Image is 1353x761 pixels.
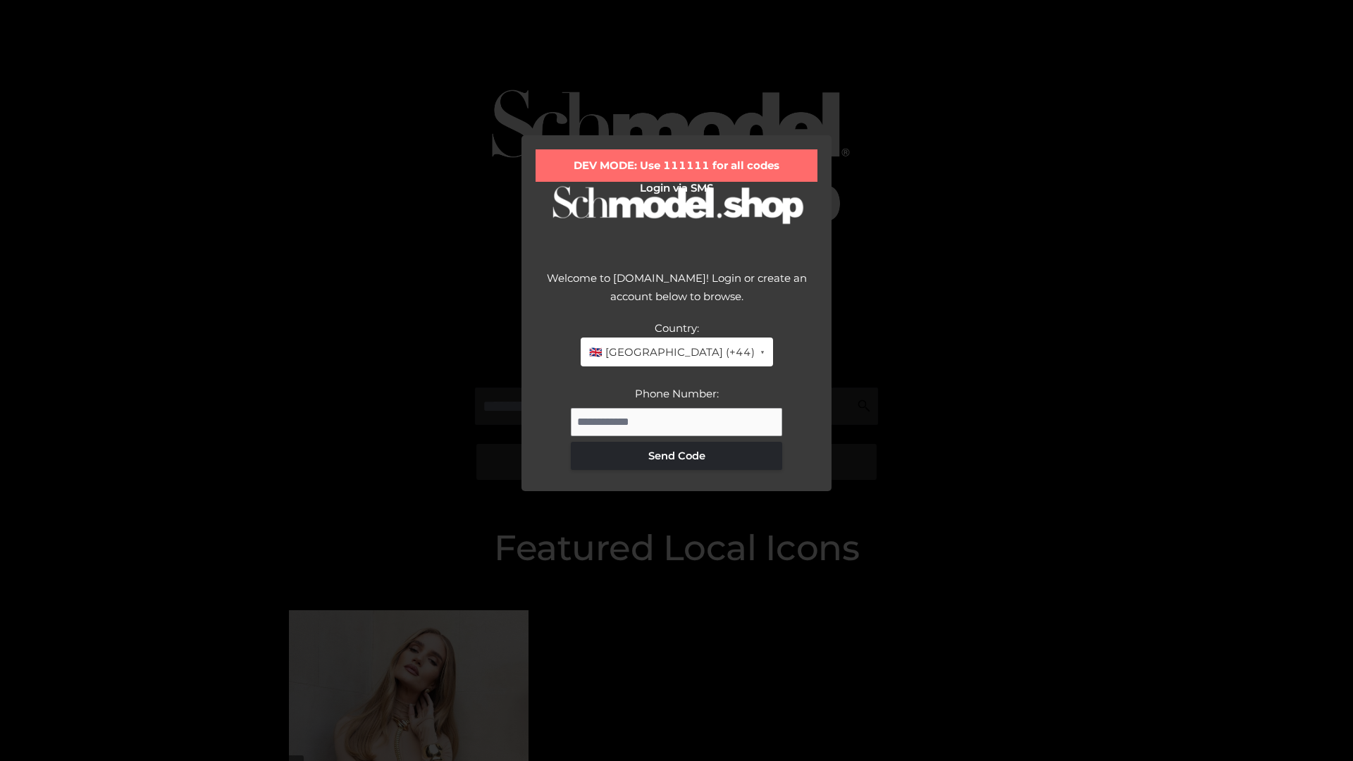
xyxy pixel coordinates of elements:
[536,149,817,182] div: DEV MODE: Use 111111 for all codes
[536,182,817,194] h2: Login via SMS
[635,387,719,400] label: Phone Number:
[536,269,817,319] div: Welcome to [DOMAIN_NAME]! Login or create an account below to browse.
[571,442,782,470] button: Send Code
[589,343,755,361] span: 🇬🇧 [GEOGRAPHIC_DATA] (+44)
[655,321,699,335] label: Country:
